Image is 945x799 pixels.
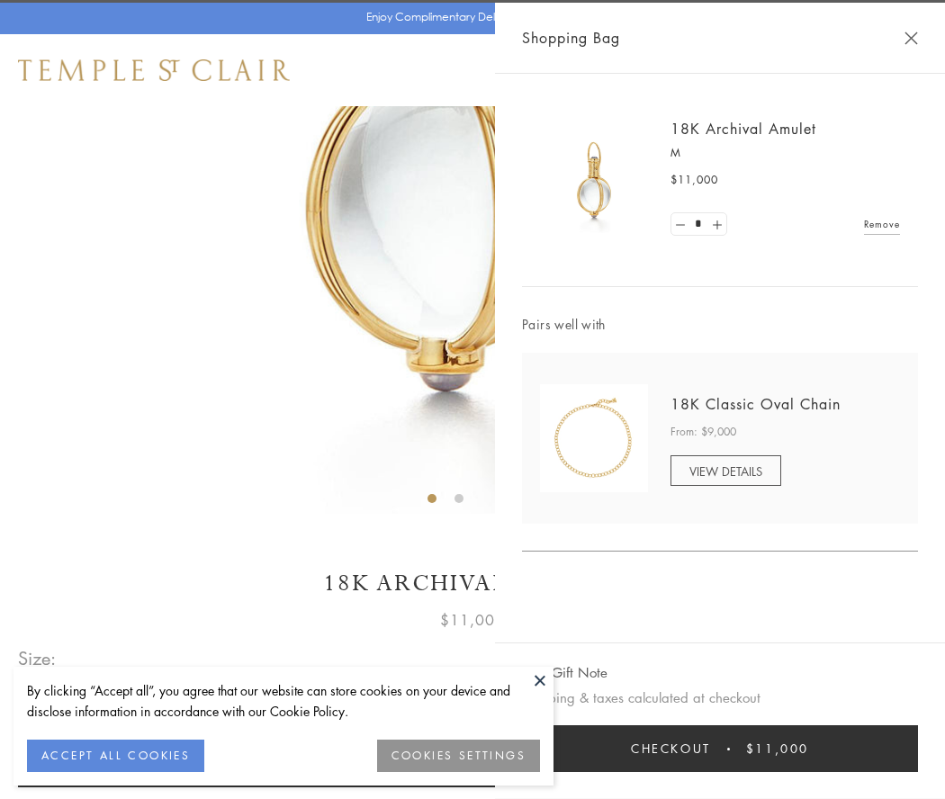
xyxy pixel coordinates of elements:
[670,394,841,414] a: 18K Classic Oval Chain
[540,384,648,492] img: N88865-OV18
[18,643,58,673] span: Size:
[18,568,927,599] h1: 18K Archival Amulet
[707,213,725,236] a: Set quantity to 2
[631,739,711,759] span: Checkout
[670,119,816,139] a: 18K Archival Amulet
[440,608,505,632] span: $11,000
[670,171,718,189] span: $11,000
[18,59,290,81] img: Temple St. Clair
[689,462,762,480] span: VIEW DETAILS
[522,26,620,49] span: Shopping Bag
[522,687,918,709] p: Shipping & taxes calculated at checkout
[670,423,736,441] span: From: $9,000
[904,31,918,45] button: Close Shopping Bag
[27,740,204,772] button: ACCEPT ALL COOKIES
[540,126,648,234] img: 18K Archival Amulet
[522,661,607,684] button: Add Gift Note
[522,725,918,772] button: Checkout $11,000
[670,144,900,162] p: M
[27,680,540,722] div: By clicking “Accept all”, you agree that our website can store cookies on your device and disclos...
[377,740,540,772] button: COOKIES SETTINGS
[746,739,809,759] span: $11,000
[366,8,571,26] p: Enjoy Complimentary Delivery & Returns
[864,214,900,234] a: Remove
[522,314,918,335] span: Pairs well with
[671,213,689,236] a: Set quantity to 0
[670,455,781,486] a: VIEW DETAILS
